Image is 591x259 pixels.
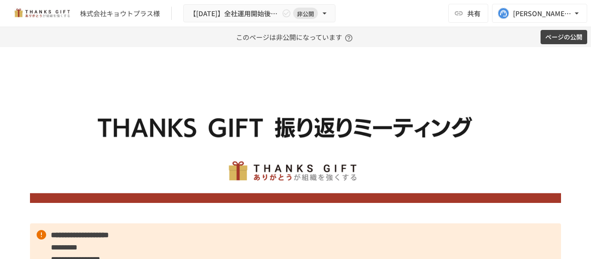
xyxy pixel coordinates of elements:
[293,9,318,19] span: 非公開
[11,6,72,21] img: mMP1OxWUAhQbsRWCurg7vIHe5HqDpP7qZo7fRoNLXQh
[513,8,572,19] div: [PERSON_NAME][EMAIL_ADDRESS][DOMAIN_NAME]
[189,8,280,19] span: 【[DATE]】全社運用開始後振り返りミーティング
[30,70,561,203] img: zhuJAIW66PrLT8Ex1PiLXbWmz8S8D9VzutwwhhdAGyh
[183,4,335,23] button: 【[DATE]】全社運用開始後振り返りミーティング非公開
[448,4,488,23] button: 共有
[236,27,355,47] p: このページは非公開になっています
[492,4,587,23] button: [PERSON_NAME][EMAIL_ADDRESS][DOMAIN_NAME]
[80,9,160,19] div: 株式会社キョウトプラス様
[541,30,587,45] button: ページの公開
[467,8,481,19] span: 共有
